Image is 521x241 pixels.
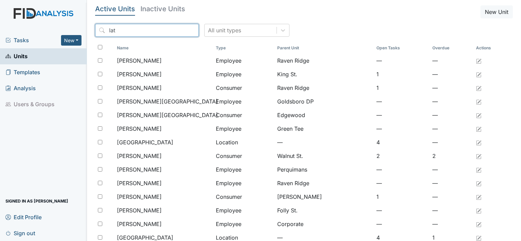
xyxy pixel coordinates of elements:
div: All unit types [208,26,241,34]
td: 1 [374,67,430,81]
td: 2 [430,149,473,163]
td: Green Tee [274,122,373,135]
a: Edit [476,97,481,106]
a: Edit [476,193,481,201]
th: Toggle SortBy [374,42,430,54]
span: Templates [5,67,40,78]
th: Toggle SortBy [274,42,373,54]
td: Employee [213,176,274,190]
span: [PERSON_NAME] [117,152,162,160]
td: — [374,217,430,231]
td: — [430,204,473,217]
td: Raven Ridge [274,81,373,95]
span: Signed in as [PERSON_NAME] [5,196,68,206]
td: — [430,54,473,67]
span: [PERSON_NAME][GEOGRAPHIC_DATA] [117,97,218,106]
td: — [274,135,373,149]
td: Employee [213,163,274,176]
td: Consumer [213,190,274,204]
td: — [430,122,473,135]
td: [PERSON_NAME] [274,190,373,204]
td: Goldsboro DP [274,95,373,108]
td: 1 [374,190,430,204]
td: — [430,67,473,81]
td: 2 [374,149,430,163]
a: Edit [476,70,481,78]
span: Sign out [5,228,35,238]
td: Employee [213,217,274,231]
td: Edgewood [274,108,373,122]
th: Toggle SortBy [114,42,213,54]
td: — [430,217,473,231]
td: Raven Ridge [274,176,373,190]
td: Location [213,135,274,149]
td: Folly St. [274,204,373,217]
h5: Active Units [95,5,135,12]
td: — [374,95,430,108]
td: Walnut St. [274,149,373,163]
td: Consumer [213,149,274,163]
td: — [374,163,430,176]
span: [PERSON_NAME] [117,70,162,78]
td: Raven Ridge [274,54,373,67]
a: Edit [476,152,481,160]
td: — [430,190,473,204]
td: — [430,135,473,149]
span: [PERSON_NAME] [117,220,162,228]
span: [GEOGRAPHIC_DATA] [117,138,173,146]
td: 4 [374,135,430,149]
span: Edit Profile [5,212,42,222]
td: Employee [213,67,274,81]
td: — [430,81,473,95]
td: Employee [213,95,274,108]
span: [PERSON_NAME] [117,193,162,201]
td: Employee [213,122,274,135]
a: Edit [476,220,481,228]
span: [PERSON_NAME] [117,84,162,92]
td: Perquimans [274,163,373,176]
td: — [374,122,430,135]
td: King St. [274,67,373,81]
th: Toggle SortBy [213,42,274,54]
td: — [374,54,430,67]
th: Actions [473,42,507,54]
td: — [430,95,473,108]
button: New Unit [480,5,513,18]
td: — [374,204,430,217]
td: — [430,163,473,176]
td: — [374,176,430,190]
button: New [61,35,81,46]
td: Employee [213,54,274,67]
input: Search... [95,24,199,37]
td: — [430,108,473,122]
a: Edit [476,179,481,187]
span: [PERSON_NAME] [117,57,162,65]
span: [PERSON_NAME] [117,165,162,174]
a: Edit [476,165,481,174]
span: [PERSON_NAME] [117,206,162,214]
span: [PERSON_NAME] [117,125,162,133]
span: [PERSON_NAME] [117,179,162,187]
input: Toggle All Rows Selected [98,45,102,49]
td: Consumer [213,81,274,95]
a: Edit [476,138,481,146]
td: Corporate [274,217,373,231]
th: Toggle SortBy [430,42,473,54]
span: Units [5,51,28,62]
td: — [374,108,430,122]
td: Employee [213,204,274,217]
span: [PERSON_NAME][GEOGRAPHIC_DATA] [117,111,218,119]
a: Edit [476,206,481,214]
td: Consumer [213,108,274,122]
a: Edit [476,125,481,133]
span: Analysis [5,83,36,94]
a: Edit [476,84,481,92]
h5: Inactive Units [140,5,185,12]
a: Tasks [5,36,61,44]
td: 1 [374,81,430,95]
a: Edit [476,57,481,65]
a: Edit [476,111,481,119]
td: — [430,176,473,190]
